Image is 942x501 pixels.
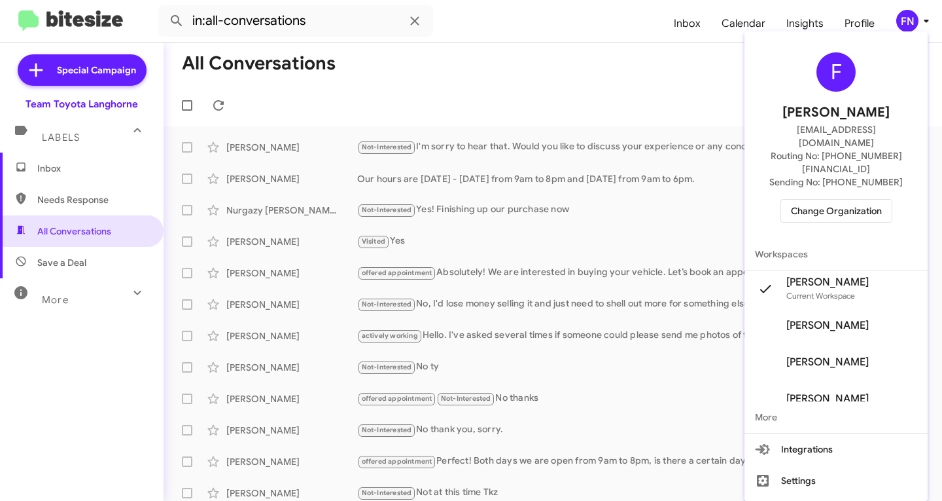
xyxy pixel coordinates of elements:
[816,52,856,92] div: F
[744,465,928,496] button: Settings
[760,149,912,176] span: Routing No: [PHONE_NUMBER][FINANCIAL_ID]
[786,392,869,405] span: [PERSON_NAME]
[744,401,928,433] span: More
[769,176,903,189] span: Sending No: [PHONE_NUMBER]
[786,291,855,301] span: Current Workspace
[791,200,882,222] span: Change Organization
[786,276,869,289] span: [PERSON_NAME]
[760,123,912,149] span: [EMAIL_ADDRESS][DOMAIN_NAME]
[744,238,928,270] span: Workspaces
[782,102,890,123] span: [PERSON_NAME]
[786,319,869,332] span: [PERSON_NAME]
[786,356,869,369] span: [PERSON_NAME]
[744,434,928,465] button: Integrations
[780,199,892,223] button: Change Organization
